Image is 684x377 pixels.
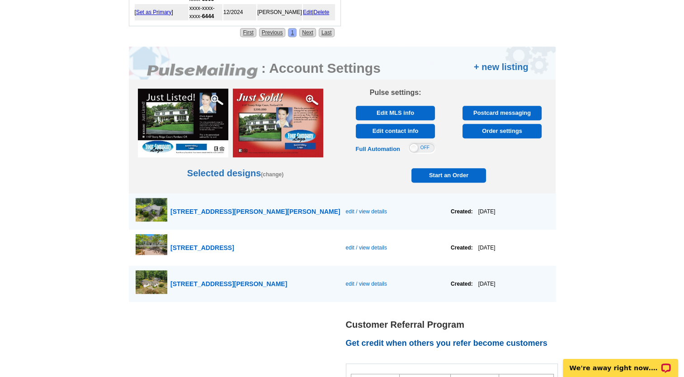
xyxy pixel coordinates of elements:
a: [STREET_ADDRESS] edit / view details Created:[DATE] [129,230,556,266]
span: Start an Order [414,168,484,183]
span: Postcard messaging [465,106,539,120]
span: [DATE] [473,208,495,215]
img: thumb-689be5339a067.jpg [136,270,167,294]
h1: Customer Referral Program [346,320,563,330]
a: Last [319,28,335,37]
a: [STREET_ADDRESS][PERSON_NAME][PERSON_NAME] edit / view details Created:[DATE] [129,193,556,230]
td: 12/2024 [223,4,256,20]
td: [PERSON_NAME] [257,4,302,20]
h2: Get credit when others you refer become customers [346,339,563,349]
a: Edit [303,9,312,15]
img: thumb-689d3d31cccc1.jpg [136,234,167,255]
span: Order settings [465,124,539,138]
strong: 6444 [202,13,214,19]
a: (change) [261,171,283,178]
span: [STREET_ADDRESS] [170,244,234,251]
a: First [240,28,256,37]
a: 1 [288,28,297,37]
a: Edit contact info [356,124,435,138]
div: Full Automation [356,145,400,154]
img: Pulse4_RF_JL_sample.jpg [138,89,228,157]
span: Edit contact info [359,124,432,138]
span: [DATE] [473,281,495,287]
strong: Created: [451,208,473,215]
td: xxxx-xxxx-xxxx- [189,4,222,20]
a: Next [299,28,316,37]
h2: : Account Settings [261,60,381,76]
img: Pulse1_js_RF_sample.jpg [233,89,323,157]
img: logo.png [147,63,260,80]
span: edit / view details [345,245,387,251]
span: [STREET_ADDRESS][PERSON_NAME][PERSON_NAME] [170,208,340,215]
iframe: LiveChat chat widget [557,349,684,377]
img: magnify-glass.png [305,93,319,107]
span: [DATE] [473,245,495,251]
a: + new listing [474,60,528,74]
strong: Created: [451,281,473,287]
strong: Created: [451,245,473,251]
a: [STREET_ADDRESS][PERSON_NAME] edit / view details Created:[DATE] [129,266,556,302]
a: Postcard messaging [462,106,542,120]
td: [ ] [135,4,189,20]
td: | [303,4,335,20]
a: Set as Primary [136,9,172,15]
p: Selected designs [129,101,342,180]
span: edit / view details [345,281,387,287]
img: thumb-68a52136e712c.jpg [136,198,167,221]
h3: Pulse settings: [351,89,440,97]
a: Start an Order [411,168,486,183]
span: edit / view details [345,208,387,215]
a: Edit MLS info [356,106,435,120]
a: Delete [314,9,330,15]
span: [STREET_ADDRESS][PERSON_NAME] [170,280,287,287]
a: Previous [259,28,286,37]
img: magnify-glass.png [210,93,224,107]
a: Order settings [462,124,542,138]
span: Edit MLS info [359,106,432,120]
